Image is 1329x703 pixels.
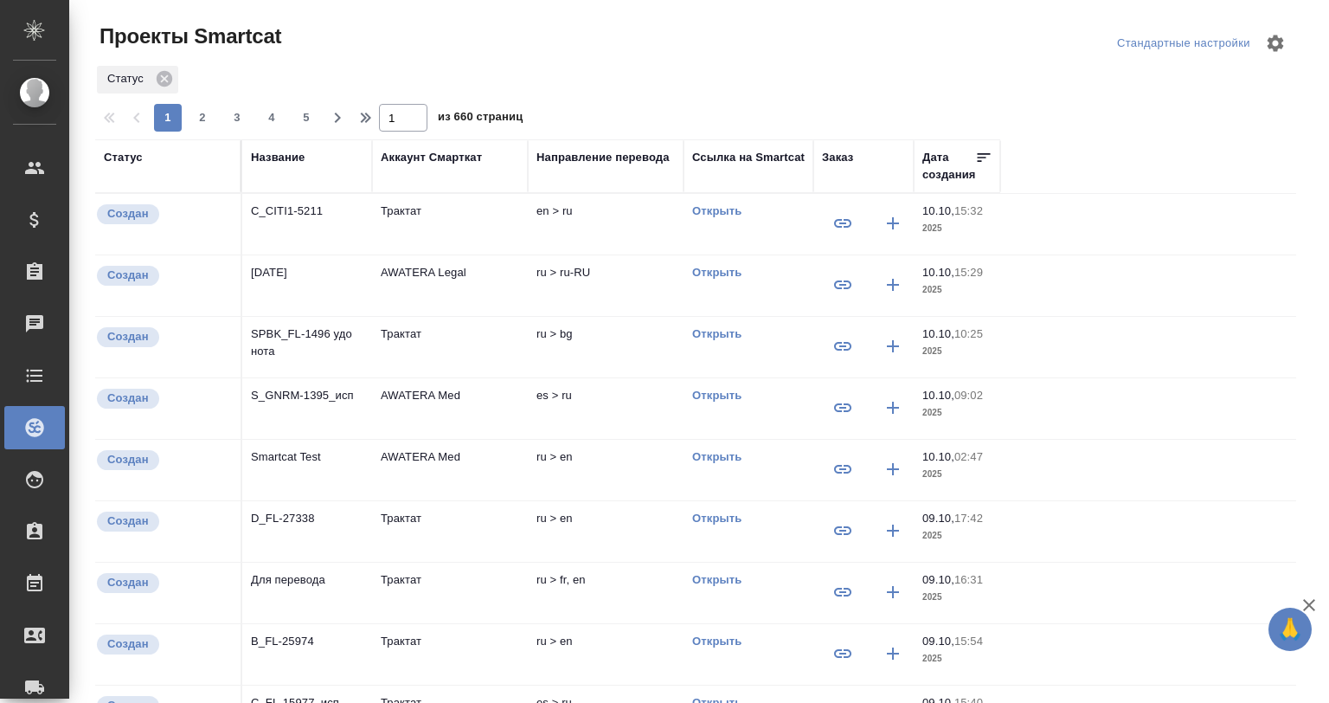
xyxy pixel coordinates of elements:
button: 2 [189,104,216,132]
p: 10.10, [922,327,954,340]
p: 10:25 [954,327,983,340]
span: 2 [189,109,216,126]
p: B_FL-25974 [251,633,363,650]
div: Статус [104,149,143,166]
p: 16:31 [954,573,983,586]
div: Статус [97,66,178,94]
p: 2025 [922,404,992,422]
p: [DATE] [251,264,363,281]
a: Открыть [692,389,742,402]
div: Название [251,149,305,166]
p: 09:02 [954,389,983,402]
a: Открыть [692,450,742,463]
p: 2025 [922,650,992,668]
p: SPBK_FL-1496 удо нота [251,326,363,360]
div: split button [1113,30,1255,57]
a: Открыть [692,635,742,648]
p: Создан [107,513,149,530]
a: Открыть [692,512,742,525]
button: Привязать к существующему заказу [822,326,864,367]
p: 2025 [922,466,992,483]
p: 09.10, [922,512,954,525]
p: 2025 [922,281,992,299]
p: es > ru [536,387,675,404]
p: 17:42 [954,512,983,525]
p: Создан [107,328,149,345]
button: Привязать к существующему заказу [822,387,864,429]
button: Создать заказ [872,326,914,367]
div: Аккаунт Смарткат [381,149,482,166]
p: 10.10, [922,450,954,463]
p: ru > en [536,448,675,466]
button: Привязать к существующему заказу [822,633,864,674]
p: Создан [107,574,149,591]
p: Создан [107,267,149,284]
a: Открыть [692,266,742,279]
span: 🙏 [1275,611,1305,648]
td: Трактат [372,317,528,377]
button: Привязать к существующему заказу [822,571,864,613]
p: Создан [107,451,149,468]
a: Открыть [692,327,742,340]
p: 10.10, [922,204,954,217]
div: Направление перевода [536,149,670,166]
p: 15:54 [954,635,983,648]
td: AWATERA Legal [372,255,528,316]
p: Smartcat Test [251,448,363,466]
p: 10.10, [922,266,954,279]
p: 2025 [922,343,992,360]
button: Привязать к существующему заказу [822,448,864,490]
p: 02:47 [954,450,983,463]
td: Трактат [372,624,528,685]
button: 5 [292,104,320,132]
p: Для перевода [251,571,363,589]
td: Трактат [372,194,528,255]
p: Статус [107,70,150,87]
td: AWATERA Med [372,440,528,500]
button: 4 [258,104,286,132]
p: ru > bg [536,326,675,343]
p: D_FL-27338 [251,510,363,527]
p: Создан [107,205,149,223]
p: 09.10, [922,573,954,586]
p: C_CITI1-5211 [251,203,363,220]
p: Создан [107,635,149,653]
div: Дата создания [922,149,975,184]
p: ru > en [536,633,675,650]
button: Привязать к существующему заказу [822,264,864,306]
p: 2025 [922,527,992,545]
span: 5 [292,109,320,126]
p: 15:32 [954,204,983,217]
button: Создать заказ [872,448,914,490]
button: Создать заказ [872,387,914,429]
button: Создать заказ [872,633,914,674]
span: 4 [258,109,286,126]
a: Открыть [692,204,742,217]
p: 2025 [922,589,992,606]
button: 🙏 [1268,608,1312,651]
button: Привязать к существующему заказу [822,203,864,244]
p: 10.10, [922,389,954,402]
p: 09.10, [922,635,954,648]
p: ru > fr, en [536,571,675,589]
p: Создан [107,390,149,407]
div: Заказ [822,149,853,166]
button: Создать заказ [872,203,914,244]
button: Привязать к существующему заказу [822,510,864,551]
td: Трактат [372,563,528,623]
div: Ссылка на Smartcat [692,149,805,166]
p: ru > ru-RU [536,264,675,281]
a: Открыть [692,573,742,586]
span: Настроить таблицу [1255,23,1296,64]
p: en > ru [536,203,675,220]
span: 3 [223,109,251,126]
p: S_GNRM-1395_исп [251,387,363,404]
span: из 660 страниц [438,106,523,132]
p: 15:29 [954,266,983,279]
button: Создать заказ [872,571,914,613]
p: ru > en [536,510,675,527]
td: AWATERA Med [372,378,528,439]
td: Трактат [372,501,528,562]
button: Создать заказ [872,510,914,551]
span: Проекты Smartcat [95,23,281,50]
